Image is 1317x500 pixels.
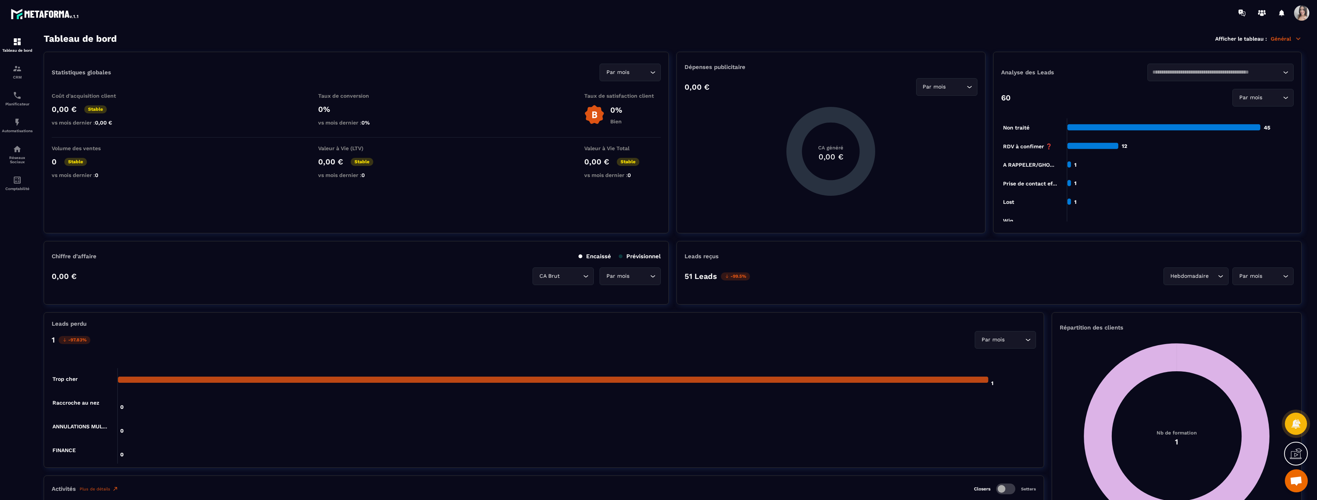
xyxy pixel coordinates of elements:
img: narrow-up-right-o.6b7c60e2.svg [112,486,118,492]
p: Taux de conversion [318,93,395,99]
span: Hebdomadaire [1168,272,1210,280]
p: Comptabilité [2,187,33,191]
div: Search for option [1232,89,1294,107]
img: formation [13,37,22,46]
tspan: Win [1003,218,1013,224]
p: Activités [52,485,76,492]
p: 51 Leads [685,272,717,281]
a: social-networksocial-networkRéseaux Sociaux [2,139,33,170]
p: Leads reçus [685,253,719,260]
p: Dépenses publicitaire [685,64,977,70]
p: 0,00 € [52,105,77,114]
img: social-network [13,144,22,154]
p: Stable [64,158,87,166]
p: Volume des ventes [52,145,128,151]
a: automationsautomationsAutomatisations [2,112,33,139]
p: 60 [1001,93,1011,102]
p: 0% [318,105,395,114]
tspan: Raccroche au nez [52,400,99,406]
p: -99.5% [721,272,750,280]
span: 0,00 € [95,120,112,126]
p: 0 [52,157,57,166]
p: -97.83% [59,336,90,344]
p: 1 [52,335,55,344]
span: 0 [95,172,98,178]
p: Afficher le tableau : [1215,36,1267,42]
p: Planificateur [2,102,33,106]
p: Closers [974,486,990,492]
p: vs mois dernier : [584,172,661,178]
tspan: Lost [1003,199,1014,205]
span: Par mois [1237,272,1264,280]
input: Search for option [631,68,648,77]
span: Par mois [605,272,631,280]
span: 0 [627,172,631,178]
div: Search for option [1163,267,1229,285]
a: formationformationTableau de bord [2,31,33,58]
p: 0,00 € [685,82,709,92]
a: formationformationCRM [2,58,33,85]
a: Ouvrir le chat [1285,469,1308,492]
p: Stable [351,158,373,166]
a: schedulerschedulerPlanificateur [2,85,33,112]
p: vs mois dernier : [318,120,395,126]
input: Search for option [948,83,965,91]
span: Par mois [605,68,631,77]
tspan: A RAPPELER/GHO... [1003,162,1054,168]
div: Search for option [533,267,594,285]
input: Search for option [1264,93,1281,102]
span: 0% [361,120,370,126]
input: Search for option [1264,272,1281,280]
p: 0,00 € [584,157,609,166]
p: Automatisations [2,129,33,133]
tspan: Non traité [1003,125,1029,131]
p: 0,00 € [52,272,77,281]
input: Search for option [631,272,648,280]
img: automations [13,118,22,127]
span: Par mois [980,336,1006,344]
p: 0% [610,105,622,115]
tspan: FINANCE [52,447,76,453]
h3: Tableau de bord [44,33,117,44]
input: Search for option [561,272,581,280]
input: Search for option [1152,68,1281,77]
p: CRM [2,75,33,79]
tspan: ANNULATIONS MUL... [52,423,107,430]
p: Général [1271,35,1302,42]
div: Search for option [975,331,1036,349]
a: accountantaccountantComptabilité [2,170,33,197]
p: vs mois dernier : [52,120,128,126]
div: Search for option [600,64,661,81]
p: Prévisionnel [619,253,661,260]
p: vs mois dernier : [318,172,395,178]
p: Répartition des clients [1060,324,1294,331]
p: Analyse des Leads [1001,69,1147,76]
p: Statistiques globales [52,69,111,76]
span: Par mois [1237,93,1264,102]
img: scheduler [13,91,22,100]
div: Search for option [916,78,977,96]
div: Search for option [1232,267,1294,285]
p: Setters [1021,487,1036,492]
p: Leads perdu [52,320,87,327]
span: CA Brut [538,272,561,280]
p: Tableau de bord [2,48,33,52]
p: Bien [610,118,622,125]
span: 0 [361,172,365,178]
p: vs mois dernier : [52,172,128,178]
p: Valeur à Vie (LTV) [318,145,395,151]
img: logo [11,7,80,21]
span: Par mois [921,83,948,91]
p: Stable [84,105,107,113]
p: Stable [617,158,639,166]
input: Search for option [1210,272,1216,280]
img: b-badge-o.b3b20ee6.svg [584,105,605,125]
div: Search for option [600,267,661,285]
p: Chiffre d’affaire [52,253,96,260]
input: Search for option [1006,336,1023,344]
a: Plus de détails [80,486,118,492]
img: formation [13,64,22,73]
p: Taux de satisfaction client [584,93,661,99]
tspan: Trop cher [52,376,78,382]
p: Réseaux Sociaux [2,156,33,164]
